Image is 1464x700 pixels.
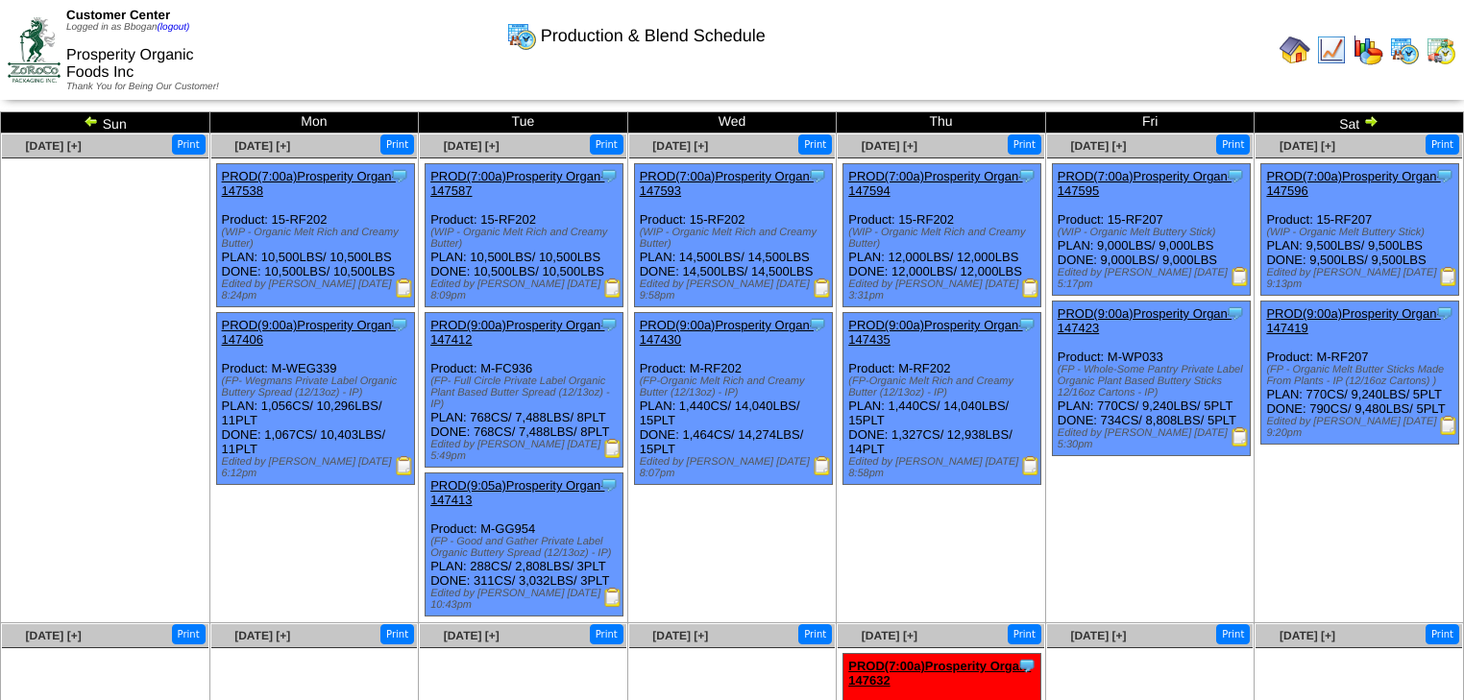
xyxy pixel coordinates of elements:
[603,439,622,458] img: Production Report
[222,169,396,198] a: PROD(7:00a)Prosperity Organ-147538
[1017,315,1037,334] img: Tooltip
[652,139,708,153] a: [DATE] [+]
[1266,416,1458,439] div: Edited by [PERSON_NAME] [DATE] 9:20pm
[222,278,414,302] div: Edited by [PERSON_NAME] [DATE] 8:24pm
[1266,169,1440,198] a: PROD(7:00a)Prosperity Organ-147596
[1266,267,1458,290] div: Edited by [PERSON_NAME] [DATE] 9:13pm
[808,166,827,185] img: Tooltip
[1261,302,1459,445] div: Product: M-RF207 PLAN: 770CS / 9,240LBS / 5PLT DONE: 790CS / 9,480LBS / 5PLT
[222,227,414,250] div: (WIP - Organic Melt Rich and Creamy Butter)
[444,139,500,153] span: [DATE] [+]
[426,313,623,468] div: Product: M-FC936 PLAN: 768CS / 7,488LBS / 8PLT DONE: 768CS / 7,488LBS / 8PLT
[798,134,832,155] button: Print
[837,112,1046,133] td: Thu
[426,164,623,307] div: Product: 15-RF202 PLAN: 10,500LBS / 10,500LBS DONE: 10,500LBS / 10,500LBS
[26,629,82,642] span: [DATE] [+]
[1363,113,1379,129] img: arrowright.gif
[1435,166,1454,185] img: Tooltip
[1052,302,1250,456] div: Product: M-WP033 PLAN: 770CS / 9,240LBS / 5PLT DONE: 734CS / 8,808LBS / 5PLT
[390,315,409,334] img: Tooltip
[640,375,832,398] div: (FP-Organic Melt Rich and Creamy Butter (12/13oz) - IP)
[1353,35,1383,65] img: graph.gif
[1021,456,1040,475] img: Production Report
[172,134,206,155] button: Print
[1280,35,1310,65] img: home.gif
[808,315,827,334] img: Tooltip
[634,313,832,485] div: Product: M-RF202 PLAN: 1,440CS / 14,040LBS / 15PLT DONE: 1,464CS / 14,274LBS / 15PLT
[1017,656,1037,675] img: Tooltip
[862,629,917,642] a: [DATE] [+]
[430,169,604,198] a: PROD(7:00a)Prosperity Organ-147587
[1070,139,1126,153] span: [DATE] [+]
[1058,169,1232,198] a: PROD(7:00a)Prosperity Organ-147595
[640,456,832,479] div: Edited by [PERSON_NAME] [DATE] 8:07pm
[222,456,414,479] div: Edited by [PERSON_NAME] [DATE] 6:12pm
[1017,166,1037,185] img: Tooltip
[395,456,414,475] img: Production Report
[395,278,414,298] img: Production Report
[862,139,917,153] a: [DATE] [+]
[599,475,619,495] img: Tooltip
[1426,134,1459,155] button: Print
[813,456,832,475] img: Production Report
[222,375,414,398] div: (FP- Wegmans Private Label Organic Buttery Spread (12/13oz) - IP)
[66,22,189,33] span: Logged in as Bbogan
[216,313,414,485] div: Product: M-WEG339 PLAN: 1,056CS / 10,296LBS / 11PLT DONE: 1,067CS / 10,403LBS / 11PLT
[599,315,619,334] img: Tooltip
[1280,139,1335,153] a: [DATE] [+]
[430,536,622,559] div: (FP - Good and Gather Private Label Organic Buttery Spread (12/13oz) - IP)
[1008,624,1041,644] button: Print
[1216,134,1250,155] button: Print
[380,134,414,155] button: Print
[390,166,409,185] img: Tooltip
[430,375,622,410] div: (FP- Full Circle Private Label Organic Plant Based Butter Spread (12/13oz) - IP)
[158,22,190,33] a: (logout)
[419,112,628,133] td: Tue
[848,169,1022,198] a: PROD(7:00a)Prosperity Organ-147594
[1316,35,1347,65] img: line_graph.gif
[234,139,290,153] a: [DATE] [+]
[1266,227,1458,238] div: (WIP - Organic Melt Buttery Stick)
[843,313,1041,485] div: Product: M-RF202 PLAN: 1,440CS / 14,040LBS / 15PLT DONE: 1,327CS / 12,938LBS / 14PLT
[222,318,396,347] a: PROD(9:00a)Prosperity Organ-147406
[813,278,832,298] img: Production Report
[172,624,206,644] button: Print
[430,478,604,507] a: PROD(9:05a)Prosperity Organ-147413
[1,112,210,133] td: Sun
[1216,624,1250,644] button: Print
[634,164,832,307] div: Product: 15-RF202 PLAN: 14,500LBS / 14,500LBS DONE: 14,500LBS / 14,500LBS
[1045,112,1255,133] td: Fri
[1231,267,1250,286] img: Production Report
[26,139,82,153] a: [DATE] [+]
[444,629,500,642] a: [DATE] [+]
[1058,427,1250,450] div: Edited by [PERSON_NAME] [DATE] 5:30pm
[1058,227,1250,238] div: (WIP - Organic Melt Buttery Stick)
[1439,267,1458,286] img: Production Report
[1266,364,1458,387] div: (FP - Organic Melt Butter Sticks Made From Plants - IP (12/16oz Cartons) )
[599,166,619,185] img: Tooltip
[1226,166,1245,185] img: Tooltip
[843,164,1041,307] div: Product: 15-RF202 PLAN: 12,000LBS / 12,000LBS DONE: 12,000LBS / 12,000LBS
[1021,278,1040,298] img: Production Report
[1426,624,1459,644] button: Print
[1261,164,1459,296] div: Product: 15-RF207 PLAN: 9,500LBS / 9,500LBS DONE: 9,500LBS / 9,500LBS
[848,318,1022,347] a: PROD(9:00a)Prosperity Organ-147435
[1255,112,1464,133] td: Sat
[84,113,99,129] img: arrowleft.gif
[652,629,708,642] span: [DATE] [+]
[1389,35,1420,65] img: calendarprod.gif
[590,134,623,155] button: Print
[848,375,1040,398] div: (FP-Organic Melt Rich and Creamy Butter (12/13oz) - IP)
[66,47,194,81] span: Prosperity Organic Foods Inc
[1070,629,1126,642] a: [DATE] [+]
[1266,306,1440,335] a: PROD(9:00a)Prosperity Organ-147419
[848,456,1040,479] div: Edited by [PERSON_NAME] [DATE] 8:58pm
[1280,629,1335,642] span: [DATE] [+]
